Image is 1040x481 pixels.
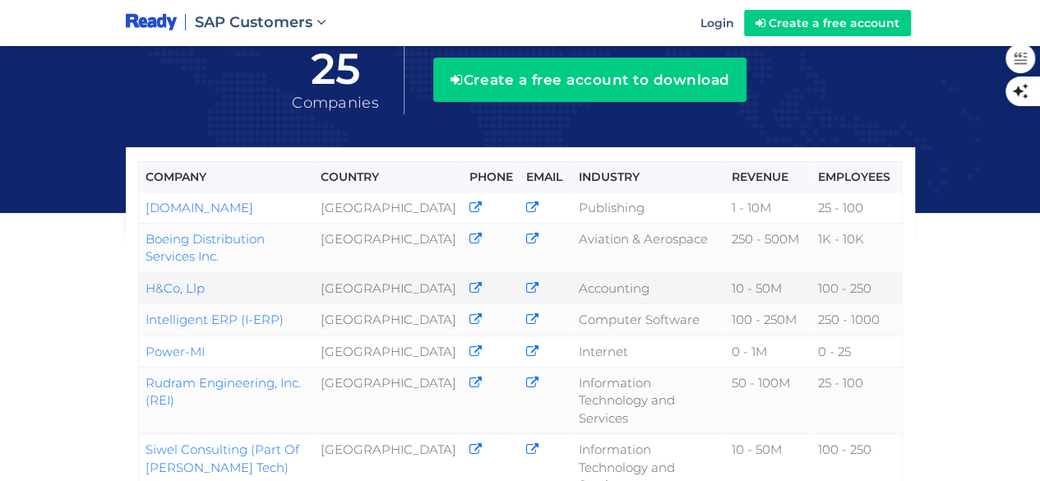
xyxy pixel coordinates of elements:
span: 25 [292,45,379,93]
td: 25 - 100 [811,192,902,223]
td: [GEOGRAPHIC_DATA] [314,335,463,367]
td: 100 - 250M [724,304,811,335]
td: 10 - 50M [724,272,811,303]
span: Companies [292,94,379,112]
th: Revenue [724,161,811,192]
td: [GEOGRAPHIC_DATA] [314,304,463,335]
th: Employees [811,161,902,192]
a: Rudram Engineering, Inc. (REI) [146,375,301,408]
td: 1K - 10K [811,223,902,272]
th: Country [314,161,463,192]
a: Create a free account [744,10,911,36]
a: Power-MI [146,344,205,359]
td: 25 - 100 [811,368,902,434]
a: H&Co, Llp [146,280,205,296]
td: Publishing [572,192,724,223]
td: 100 - 250 [811,272,902,303]
td: [GEOGRAPHIC_DATA] [314,223,463,272]
td: Aviation & Aerospace [572,223,724,272]
span: Login [700,16,734,30]
td: 250 - 1000 [811,304,902,335]
a: [DOMAIN_NAME] [146,200,253,215]
td: Internet [572,335,724,367]
a: Login [691,2,744,44]
a: Boeing Distribution Services Inc. [146,231,265,264]
th: Email [520,161,572,192]
td: Computer Software [572,304,724,335]
td: Information Technology and Services [572,368,724,434]
th: Company [138,161,314,192]
button: Create a free account to download [433,58,746,102]
td: 250 - 500M [724,223,811,272]
td: 1 - 10M [724,192,811,223]
td: 50 - 100M [724,368,811,434]
td: [GEOGRAPHIC_DATA] [314,192,463,223]
td: [GEOGRAPHIC_DATA] [314,272,463,303]
a: Intelligent ERP (I-ERP) [146,312,284,327]
a: Siwel Consulting (Part Of [PERSON_NAME] Tech) [146,442,299,474]
td: 0 - 25 [811,335,902,367]
td: 0 - 1M [724,335,811,367]
td: [GEOGRAPHIC_DATA] [314,368,463,434]
td: Accounting [572,272,724,303]
th: Phone [463,161,520,192]
span: SAP Customers [195,13,312,31]
th: Industry [572,161,724,192]
img: logo [126,12,178,33]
